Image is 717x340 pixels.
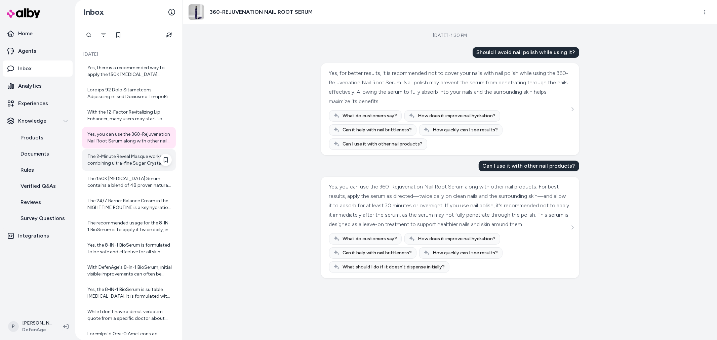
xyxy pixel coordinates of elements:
p: Experiences [18,99,48,108]
span: What do customers say? [343,236,397,242]
button: Refresh [162,28,176,42]
a: Verified Q&As [14,178,73,194]
span: How quickly can I see results? [433,127,498,133]
a: Experiences [3,95,73,112]
div: Yes, you can use the 360-Rejuvenation Nail Root Serum along with other nail products. For best re... [329,182,569,229]
a: The 150K [MEDICAL_DATA] Serum contains a blend of 48 proven natural ingredients infused at their ... [82,171,176,193]
p: Inbox [18,65,32,73]
p: Agents [18,47,36,55]
h2: Inbox [83,7,104,17]
div: Yes, there is a recommended way to apply the 150K [MEDICAL_DATA] Serum for best results: 1. Dispe... [87,65,172,78]
span: DefenAge [22,327,52,333]
a: The 2-Minute Reveal Masque works by combining ultra-fine Sugar Crystals with Triple Enzyme Techno... [82,149,176,171]
a: Survey Questions [14,210,73,226]
button: See more [568,105,576,113]
p: Survey Questions [21,214,65,222]
h3: 360-REJUVENATION NAIL ROOT SERUM [210,8,313,16]
a: With the 12-Factor Revitalizing Lip Enhancer, many users may start to notice initial improvements... [82,105,176,126]
p: Integrations [18,232,49,240]
div: With DefenAge's 8-in-1 BioSerum, initial visible improvements can often be seen in as little as o... [87,264,172,278]
button: P[PERSON_NAME]DefenAge [4,316,58,337]
span: Can I use it with other nail products? [343,141,423,147]
p: Products [21,134,43,142]
a: While I don't have a direct verbatim quote from a specific doctor about redness and defensins in ... [82,304,176,326]
a: With DefenAge's 8-in-1 BioSerum, initial visible improvements can often be seen in as little as o... [82,260,176,282]
a: Reviews [14,194,73,210]
div: Yes, for better results, it is recommended not to cover your nails with nail polish while using t... [329,69,569,106]
div: The recommended usage for the 8-IN-1 BioSerum is to apply it twice daily, in the morning and even... [87,220,172,233]
p: Verified Q&As [21,182,56,190]
a: Documents [14,146,73,162]
span: How quickly can I see results? [433,250,498,256]
span: What should I do if it doesn't dispense initially? [343,264,445,270]
a: The recommended usage for the 8-IN-1 BioSerum is to apply it twice daily, in the morning and even... [82,216,176,237]
p: Rules [21,166,34,174]
a: Lore ips 92 Dolo Sitametcons Adipiscing eli sed Doeiusmo TempoRin utlab etd magnaal en AdminImv'q... [82,83,176,104]
div: Yes, the 8-IN-1 BioSerum is formulated to be safe and effective for all skin types. It features a... [87,242,172,255]
span: What do customers say? [343,113,397,119]
div: Can I use it with other nail products? [479,161,579,171]
p: Documents [21,150,49,158]
a: Home [3,26,73,42]
p: Reviews [21,198,41,206]
p: Knowledge [18,117,46,125]
a: Yes, there is a recommended way to apply the 150K [MEDICAL_DATA] Serum for best results: 1. Dispe... [82,60,176,82]
a: Yes, the 8-IN-1 BioSerum is formulated to be safe and effective for all skin types. It features a... [82,238,176,259]
div: Should I avoid nail polish while using it? [473,47,579,58]
a: Agents [3,43,73,59]
button: See more [568,223,576,231]
span: Can it help with nail brittleness? [343,250,412,256]
div: The 150K [MEDICAL_DATA] Serum contains a blend of 48 proven natural ingredients infused at their ... [87,175,172,189]
span: How does it improve nail hydration? [418,113,496,119]
p: [DATE] [82,51,176,58]
p: Home [18,30,33,38]
a: Yes, the 8-IN-1 BioSerum is suitable [MEDICAL_DATA]. It is formulated with a gentle yet advanced ... [82,282,176,304]
a: Integrations [3,228,73,244]
a: Yes, you can use the 360-Rejuvenation Nail Root Serum along with other nail products. For best re... [82,127,176,148]
span: Can it help with nail brittleness? [343,127,412,133]
span: P [8,321,19,332]
div: The 2-Minute Reveal Masque works by combining ultra-fine Sugar Crystals with Triple Enzyme Techno... [87,153,172,167]
a: Analytics [3,78,73,94]
div: Yes, the 8-IN-1 BioSerum is suitable [MEDICAL_DATA]. It is formulated with a gentle yet advanced ... [87,286,172,300]
a: Rules [14,162,73,178]
div: While I don't have a direct verbatim quote from a specific doctor about redness and defensins in ... [87,308,172,322]
span: How does it improve nail hydration? [418,236,496,242]
button: Filter [97,28,110,42]
a: Products [14,130,73,146]
a: The 24/7 Barrier Balance Cream in the NIGHTTIME ROUTINE is a key hydration product formulated wit... [82,194,176,215]
div: [DATE] · 1:30 PM [433,32,467,39]
p: Analytics [18,82,42,90]
div: The 24/7 Barrier Balance Cream in the NIGHTTIME ROUTINE is a key hydration product formulated wit... [87,198,172,211]
div: Lore ips 92 Dolo Sitametcons Adipiscing eli sed Doeiusmo TempoRin utlab etd magnaal en AdminImv'q... [87,87,172,100]
button: Knowledge [3,113,73,129]
div: With the 12-Factor Revitalizing Lip Enhancer, many users may start to notice initial improvements... [87,109,172,122]
a: Inbox [3,60,73,77]
img: nail-serum-3.jpg [189,4,204,20]
p: [PERSON_NAME] [22,320,52,327]
img: alby Logo [7,8,40,18]
div: Yes, you can use the 360-Rejuvenation Nail Root Serum along with other nail products. For best re... [87,131,172,144]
